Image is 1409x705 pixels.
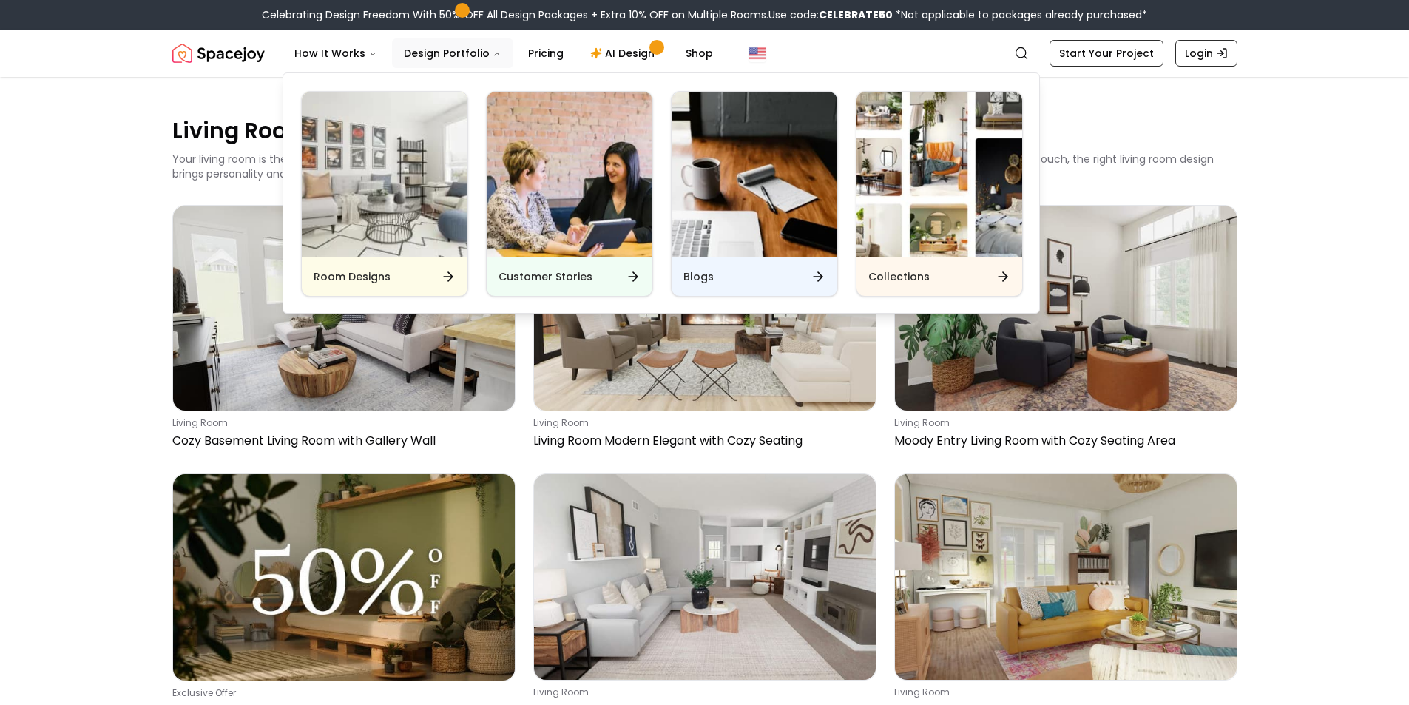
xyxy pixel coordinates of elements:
[173,474,515,680] img: Get 50% OFF All Design Packages
[819,7,893,22] b: CELEBRATE50
[671,91,838,297] a: BlogsBlogs
[894,205,1237,456] a: Moody Entry Living Room with Cozy Seating Arealiving roomMoody Entry Living Room with Cozy Seatin...
[533,687,871,698] p: living room
[301,91,468,297] a: Room DesignsRoom Designs
[578,38,671,68] a: AI Design
[173,206,515,411] img: Cozy Basement Living Room with Gallery Wall
[672,92,837,257] img: Blogs
[283,38,389,68] button: How It Works
[768,7,893,22] span: Use code:
[499,269,592,284] h6: Customer Stories
[172,205,516,456] a: Cozy Basement Living Room with Gallery Wallliving roomCozy Basement Living Room with Gallery Wall
[487,92,652,257] img: Customer Stories
[533,205,876,456] a: Living Room Modern Elegant with Cozy Seatingliving roomLiving Room Modern Elegant with Cozy Seating
[516,38,575,68] a: Pricing
[856,92,1022,257] img: Collections
[172,115,1237,146] p: Living Room Design Ideas for Every Style, Space & Mood
[283,73,1041,314] div: Design Portfolio
[533,417,871,429] p: living room
[283,38,725,68] nav: Main
[262,7,1147,22] div: Celebrating Design Freedom With 50% OFF All Design Packages + Extra 10% OFF on Multiple Rooms.
[172,38,265,68] img: Spacejoy Logo
[894,417,1231,429] p: living room
[302,92,467,257] img: Room Designs
[868,269,930,284] h6: Collections
[534,474,876,679] img: Elegant Living Room with Neutral Palette and Wood Accents
[674,38,725,68] a: Shop
[1050,40,1163,67] a: Start Your Project
[533,432,871,450] p: Living Room Modern Elegant with Cozy Seating
[486,91,653,297] a: Customer StoriesCustomer Stories
[895,474,1237,679] img: Eclectic Bohemian Living Room with Large TV
[749,44,766,62] img: United States
[314,269,391,284] h6: Room Designs
[683,269,714,284] h6: Blogs
[895,206,1237,411] img: Moody Entry Living Room with Cozy Seating Area
[856,91,1023,297] a: CollectionsCollections
[893,7,1147,22] span: *Not applicable to packages already purchased*
[172,417,510,429] p: living room
[172,30,1237,77] nav: Global
[172,432,510,450] p: Cozy Basement Living Room with Gallery Wall
[172,152,1214,181] p: Your living room is the heart of your home—where style meets comfort, and where everyday moments ...
[172,38,265,68] a: Spacejoy
[392,38,513,68] button: Design Portfolio
[894,687,1231,698] p: living room
[894,432,1231,450] p: Moody Entry Living Room with Cozy Seating Area
[1175,40,1237,67] a: Login
[172,687,510,699] p: Exclusive Offer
